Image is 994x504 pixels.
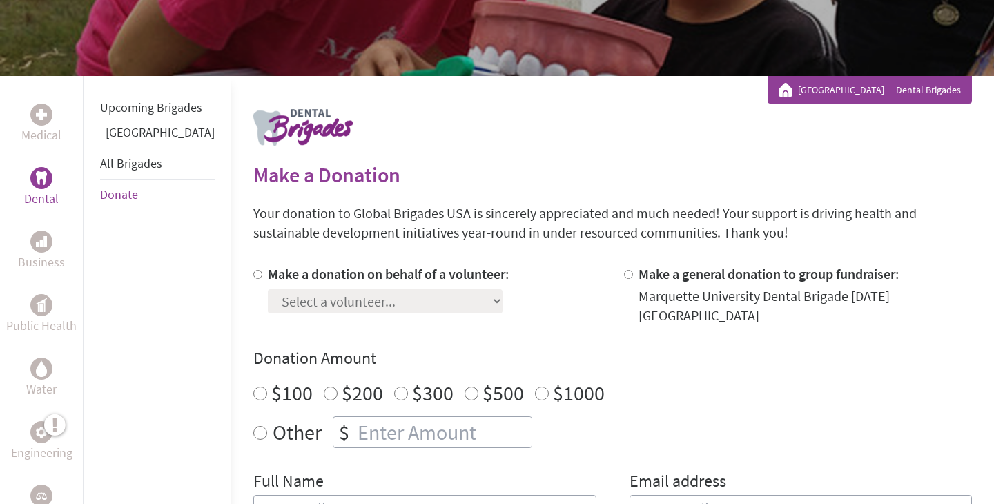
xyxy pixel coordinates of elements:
[36,109,47,120] img: Medical
[36,236,47,247] img: Business
[11,443,72,463] p: Engineering
[253,109,353,146] img: logo-dental.png
[11,421,72,463] a: EngineeringEngineering
[100,148,215,180] li: All Brigades
[253,470,324,495] label: Full Name
[100,93,215,123] li: Upcoming Brigades
[798,83,890,97] a: [GEOGRAPHIC_DATA]
[30,231,52,253] div: Business
[24,167,59,209] a: DentalDental
[253,347,972,369] h4: Donation Amount
[6,316,77,336] p: Public Health
[271,380,313,406] label: $100
[6,294,77,336] a: Public HealthPublic Health
[342,380,383,406] label: $200
[268,265,509,282] label: Make a donation on behalf of a volunteer:
[24,189,59,209] p: Dental
[30,358,52,380] div: Water
[273,416,322,448] label: Other
[106,124,215,140] a: [GEOGRAPHIC_DATA]
[26,380,57,399] p: Water
[36,427,47,438] img: Engineering
[18,253,65,272] p: Business
[100,123,215,148] li: Panama
[100,155,162,171] a: All Brigades
[412,380,454,406] label: $300
[18,231,65,272] a: BusinessBusiness
[36,492,47,500] img: Legal Empowerment
[30,294,52,316] div: Public Health
[21,126,61,145] p: Medical
[333,417,355,447] div: $
[30,104,52,126] div: Medical
[630,470,726,495] label: Email address
[483,380,524,406] label: $500
[36,360,47,376] img: Water
[100,180,215,210] li: Donate
[21,104,61,145] a: MedicalMedical
[253,204,972,242] p: Your donation to Global Brigades USA is sincerely appreciated and much needed! Your support is dr...
[253,162,972,187] h2: Make a Donation
[26,358,57,399] a: WaterWater
[355,417,532,447] input: Enter Amount
[553,380,605,406] label: $1000
[30,421,52,443] div: Engineering
[100,186,138,202] a: Donate
[639,265,899,282] label: Make a general donation to group fundraiser:
[639,287,973,325] div: Marquette University Dental Brigade [DATE] [GEOGRAPHIC_DATA]
[779,83,961,97] div: Dental Brigades
[36,171,47,184] img: Dental
[30,167,52,189] div: Dental
[36,298,47,312] img: Public Health
[100,99,202,115] a: Upcoming Brigades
